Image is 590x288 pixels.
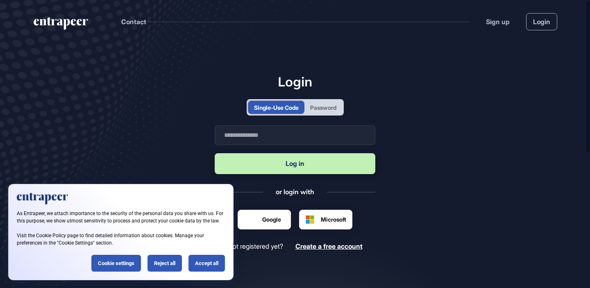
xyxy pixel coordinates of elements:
[228,243,283,250] span: Not registered yet?
[33,17,89,33] a: entrapeer-logo
[254,103,299,112] div: Single-Use Code
[486,17,510,27] a: Sign up
[526,13,557,30] a: Login
[295,243,363,250] a: Create a free account
[121,16,146,27] button: Contact
[310,103,336,112] div: Password
[295,242,363,250] span: Create a free account
[215,153,375,174] button: Log in
[321,215,346,224] span: Microsoft
[276,187,314,196] div: or login with
[215,74,375,89] h1: Login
